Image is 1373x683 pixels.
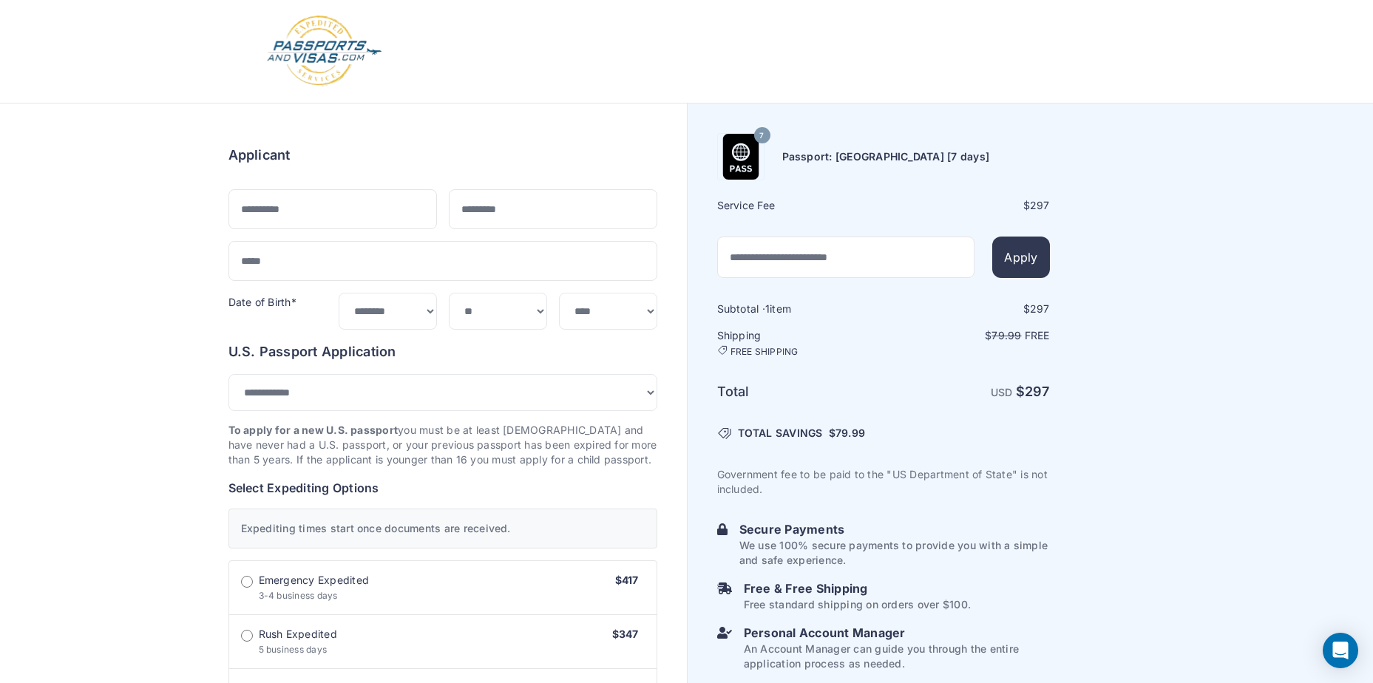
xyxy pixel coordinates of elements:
span: 7 [759,126,764,146]
img: Logo [265,15,383,88]
span: $347 [612,628,639,640]
span: $ [829,426,865,441]
span: 79.99 [991,329,1021,341]
div: Open Intercom Messenger [1323,633,1358,668]
div: $ [885,302,1050,316]
strong: To apply for a new U.S. passport [228,424,399,436]
p: An Account Manager can guide you through the entire application process as needed. [744,642,1050,671]
h6: U.S. Passport Application [228,341,657,362]
span: $417 [615,574,639,586]
span: 297 [1030,302,1050,315]
h6: Personal Account Manager [744,624,1050,642]
button: Apply [992,237,1049,278]
span: 79.99 [835,427,865,439]
span: 297 [1030,199,1050,211]
img: Product Name [718,134,764,180]
span: Rush Expedited [259,627,337,642]
h6: Secure Payments [739,520,1050,538]
span: 3-4 business days [259,590,338,601]
span: 5 business days [259,644,328,655]
p: you must be at least [DEMOGRAPHIC_DATA] and have never had a U.S. passport, or your previous pass... [228,423,657,467]
h6: Shipping [717,328,882,358]
span: USD [991,386,1013,398]
strong: $ [1016,384,1050,399]
p: Government fee to be paid to the "US Department of State" is not included. [717,467,1050,497]
span: FREE SHIPPING [730,346,799,358]
span: 297 [1025,384,1050,399]
span: Free [1025,329,1050,341]
p: We use 100% secure payments to provide you with a simple and safe experience. [739,538,1050,568]
label: Date of Birth* [228,296,296,308]
h6: Total [717,381,882,402]
h6: Service Fee [717,198,882,213]
div: Expediting times start once documents are received. [228,509,657,548]
h6: Select Expediting Options [228,479,657,497]
p: Free standard shipping on orders over $100. [744,597,971,612]
h6: Applicant [228,145,291,166]
div: $ [885,198,1050,213]
p: $ [885,328,1050,343]
span: TOTAL SAVINGS [738,426,823,441]
span: Emergency Expedited [259,573,370,588]
h6: Free & Free Shipping [744,580,971,597]
h6: Passport: [GEOGRAPHIC_DATA] [7 days] [782,149,990,164]
h6: Subtotal · item [717,302,882,316]
span: 1 [765,302,770,315]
